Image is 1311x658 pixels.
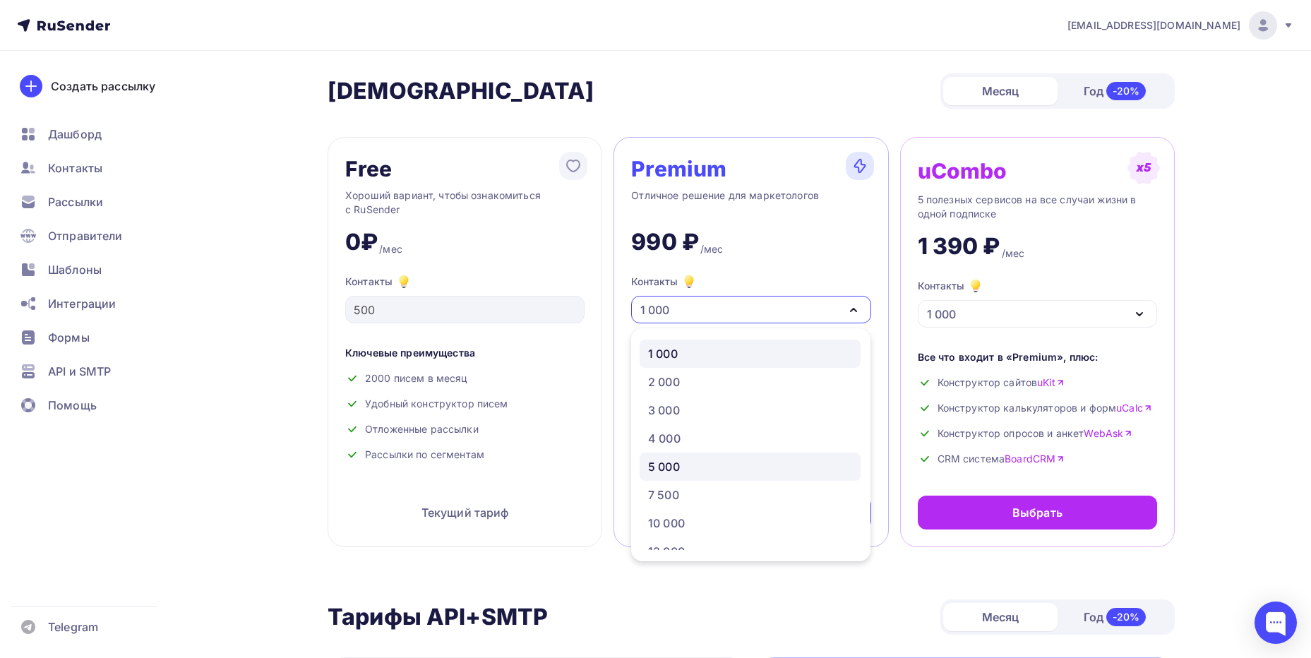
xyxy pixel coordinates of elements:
span: Конструктор опросов и анкет [938,426,1133,441]
span: Рассылки [48,193,103,210]
span: Интеграции [48,295,116,312]
a: Дашборд [11,120,179,148]
div: Удобный конструктор писем [345,397,585,411]
div: Текущий тариф [345,496,585,530]
span: Контакты [48,160,102,177]
a: Шаблоны [11,256,179,284]
div: Месяц [943,603,1058,631]
ul: Контакты 1 000 [631,328,870,561]
a: Рассылки [11,188,179,216]
a: Контакты [11,154,179,182]
div: 1 000 [927,306,956,323]
span: Шаблоны [48,261,102,278]
div: Контакты [918,277,984,294]
span: CRM система [938,452,1065,466]
div: 1 000 [640,301,669,318]
div: 2000 писем в месяц [345,371,585,385]
span: [EMAIL_ADDRESS][DOMAIN_NAME] [1067,18,1240,32]
a: uCalc [1116,401,1152,415]
div: Отложенные рассылки [345,422,585,436]
h2: Тарифы API+SMTP [328,603,548,631]
div: 5 000 [648,458,680,475]
div: /мес [379,242,402,256]
div: Отличное решение для маркетологов [631,189,870,217]
span: API и SMTP [48,363,111,380]
span: Формы [48,329,90,346]
div: 4 000 [648,430,681,447]
div: 3 000 [648,402,680,419]
a: BoardCRM [1005,452,1065,466]
span: Дашборд [48,126,102,143]
a: WebAsk [1084,426,1132,441]
div: /мес [1002,246,1025,261]
span: Telegram [48,618,98,635]
div: Ключевые преимущества [345,346,585,360]
div: Free [345,157,393,180]
a: Отправители [11,222,179,250]
span: Отправители [48,227,123,244]
a: Формы [11,323,179,352]
div: Рассылки по сегментам [345,448,585,462]
div: Контакты [631,273,698,290]
div: Контакты [345,273,585,290]
div: -20% [1106,82,1147,100]
div: 7 500 [648,486,679,503]
div: Месяц [943,77,1058,105]
div: 990 ₽ [631,228,699,256]
div: 5 полезных сервисов на все случаи жизни в одной подписке [918,193,1157,221]
div: Год [1058,602,1172,632]
div: Создать рассылку [51,78,155,95]
a: uKit [1037,376,1065,390]
div: uCombo [918,160,1007,182]
div: -20% [1106,608,1147,626]
div: 1 000 [648,345,678,362]
div: Все что входит в «Premium», плюс: [918,350,1157,364]
div: Выбрать [1012,504,1062,521]
a: [EMAIL_ADDRESS][DOMAIN_NAME] [1067,11,1294,40]
span: Конструктор калькуляторов и форм [938,401,1152,415]
div: 0₽ [345,228,378,256]
div: 13 000 [648,543,685,560]
div: Хороший вариант, чтобы ознакомиться с RuSender [345,189,585,217]
span: Конструктор сайтов [938,376,1065,390]
div: 10 000 [648,515,685,532]
button: Контакты 1 000 [918,277,1157,328]
h2: [DEMOGRAPHIC_DATA] [328,77,594,105]
div: Год [1058,76,1172,106]
button: Контакты 1 000 [631,273,870,323]
div: 2 000 [648,373,680,390]
div: 1 390 ₽ [918,232,1000,261]
div: Premium [631,157,726,180]
div: /мес [700,242,724,256]
span: Помощь [48,397,97,414]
